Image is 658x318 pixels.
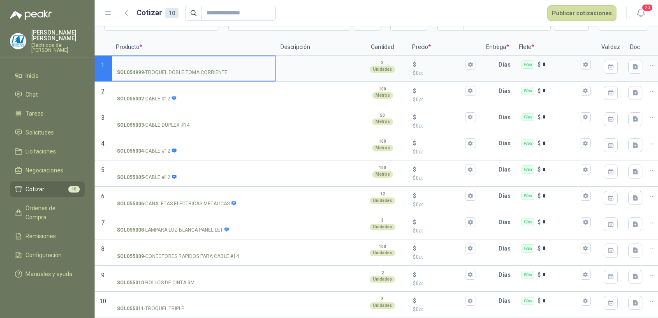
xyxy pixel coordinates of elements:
[25,71,39,80] span: Inicio
[117,62,270,68] input: SOL054999-TROQUEL DOBLE TOMA CORRIENTE
[165,8,178,18] div: 10
[413,148,475,156] p: $
[521,192,534,200] div: Flex
[379,244,386,250] p: 100
[101,114,104,121] span: 3
[521,87,534,95] div: Flex
[117,121,190,129] p: - CABLE DUPLEX #14
[413,270,416,279] p: $
[25,166,63,175] span: Negociaciones
[10,247,85,263] a: Configuración
[416,149,424,155] span: 0
[25,147,56,156] span: Licitaciones
[101,219,104,226] span: 7
[117,305,144,313] strong: SOL055011
[642,4,653,12] span: 20
[117,253,239,260] p: - CONECTORES RAPIDOS PARA CABLE #14
[370,250,395,256] div: Unidades
[542,193,579,199] input: Flex $
[25,185,44,194] span: Cotizar
[538,113,541,122] p: $
[581,165,591,174] button: Flex $
[538,86,541,95] p: $
[137,7,178,19] h2: Cotizar
[117,95,144,103] strong: SOL055002
[498,83,514,99] p: Días
[117,140,270,146] input: SOL055004-CABLE #12
[413,122,475,130] p: $
[419,124,424,128] span: ,00
[538,218,541,227] p: $
[418,61,464,67] input: $$0,00
[101,88,104,95] span: 2
[10,33,26,49] img: Company Logo
[416,123,424,129] span: 0
[117,174,144,181] strong: SOL055005
[370,66,395,73] div: Unidades
[370,224,395,230] div: Unidades
[521,139,534,148] div: Flex
[418,88,464,94] input: $$0,00
[416,228,424,234] span: 0
[416,281,424,286] span: 0
[538,60,541,69] p: $
[68,186,80,193] span: 10
[101,246,104,252] span: 8
[538,244,541,253] p: $
[381,296,384,302] p: 3
[379,86,386,93] p: 100
[418,167,464,173] input: $$0,00
[581,191,591,201] button: Flex $
[419,229,424,233] span: ,00
[521,60,534,69] div: Flex
[117,88,270,94] input: SOL055002-CABLE #12
[117,147,144,155] strong: SOL055004
[419,176,424,181] span: ,00
[418,298,464,304] input: $$0,00
[117,121,144,129] strong: SOL055003
[466,86,475,96] button: $$0,00
[542,61,579,67] input: Flex $
[117,174,177,181] p: - CABLE #12
[542,219,579,225] input: Flex $
[413,70,475,77] p: $
[10,266,85,282] a: Manuales y ayuda
[581,60,591,70] button: Flex $
[521,271,534,279] div: Flex
[101,140,104,147] span: 4
[117,279,195,287] p: - ROLLOS DE CINTA 3M
[581,217,591,227] button: Flex $
[413,296,416,305] p: $
[538,296,541,305] p: $
[413,218,416,227] p: $
[521,218,534,226] div: Flex
[542,298,579,304] input: Flex $
[25,269,72,279] span: Manuales y ayuda
[25,232,56,241] span: Remisiones
[117,147,177,155] p: - CABLE #12
[625,39,646,56] p: Doc
[413,191,416,200] p: $
[117,200,144,208] strong: SOL055006
[100,298,106,304] span: 10
[117,226,229,234] p: - LAMPARA LUZ BLANCA PANEL LET
[481,39,514,56] p: Entrega
[111,39,276,56] p: Producto
[380,112,385,119] p: 50
[418,140,464,146] input: $$0,00
[521,244,534,253] div: Flex
[31,43,85,53] p: Eléctricos del [PERSON_NAME]
[10,87,85,102] a: Chat
[498,240,514,257] p: Días
[413,280,475,288] p: $
[581,112,591,122] button: Flex $
[418,219,464,225] input: $$0,00
[466,165,475,174] button: $$0,00
[117,69,144,77] strong: SOL054999
[538,165,541,174] p: $
[416,97,424,102] span: 0
[413,306,475,313] p: $
[498,109,514,125] p: Días
[372,118,393,125] div: Metros
[379,138,386,145] p: 100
